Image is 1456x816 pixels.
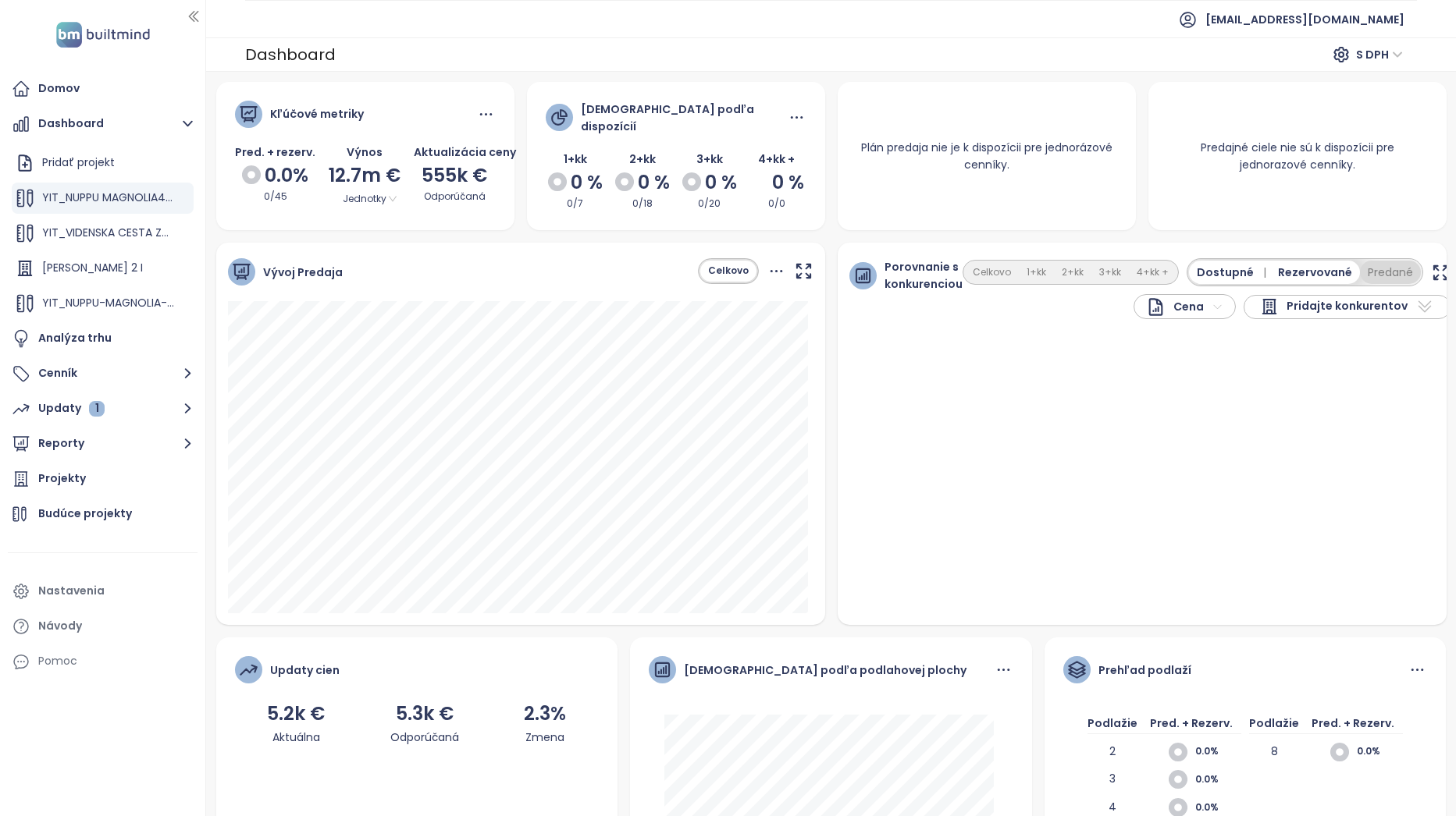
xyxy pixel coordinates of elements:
[965,262,1019,283] button: Celkovo
[1249,743,1299,771] div: 8
[42,225,234,240] span: YIT_VIDENSKA CESTA ZAPAD_draft01
[12,218,194,249] div: YIT_VIDENSKA CESTA ZAPAD_draft01
[422,162,487,188] span: 555k €
[8,73,198,105] a: Domov
[265,161,308,190] span: 0.0%
[8,646,198,677] div: Pomoc
[1148,120,1447,192] div: Predajné ciele nie sú k dispozícii pre jednorazové cenníky.
[1205,1,1404,38] span: [EMAIL_ADDRESS][DOMAIN_NAME]
[38,469,86,488] div: Projekty
[414,190,496,204] div: Odporúčaná
[696,151,723,167] span: 3+kk
[581,101,787,135] div: [DEMOGRAPHIC_DATA] podľa dispozícií
[8,576,198,607] a: Nastavenia
[700,261,756,282] button: Celkovo
[42,260,143,275] span: [PERSON_NAME] 2 I
[329,190,400,208] span: Jednotky
[1195,800,1241,815] span: 0.0%
[1303,715,1403,743] div: Pred. + Rezerv.
[629,151,656,167] span: 2+kk
[8,358,198,389] button: Cenník
[747,197,806,211] div: 0/0
[684,662,967,679] div: [DEMOGRAPHIC_DATA] podľa podlahovej plochy
[89,401,105,417] div: 1
[8,323,198,354] a: Analýza trhu
[838,120,1136,192] div: Plán predaja nie je k dispozícii pre jednorázové cenníky.
[324,144,406,161] div: Výnos
[12,288,194,319] div: YIT_NUPPU-MAGNOLIA-4_v2
[1098,662,1191,679] div: Prehľad podlaží
[390,699,459,729] div: 5.3k €
[1054,262,1091,283] button: 2+kk
[38,504,132,523] div: Budúce projekty
[42,190,186,205] span: YIT_NUPPU MAGNOLIA4_V3
[245,41,336,69] div: Dashboard
[885,258,963,293] span: Porovnanie s konkurenciou
[1129,262,1177,283] button: 4+kk +
[1197,264,1273,281] span: Dostupné
[12,183,194,214] div: YIT_NUPPU MAGNOLIA4_V3
[638,168,670,197] span: 0 %
[1360,261,1421,284] button: Predané
[680,197,739,211] div: 0/20
[1263,264,1266,280] span: |
[38,399,105,418] div: Updaty
[12,253,194,284] div: [PERSON_NAME] 2 I
[1088,770,1137,798] div: 3
[1195,772,1241,787] span: 0.0%
[414,144,496,161] div: Aktualizácia ceny
[235,144,315,160] span: Pred. + rezerv.
[8,108,198,140] button: Dashboard
[267,699,325,729] div: 5.2k €
[1278,264,1352,281] span: Rezervované
[38,79,80,98] div: Domov
[52,19,155,51] img: logo
[1088,743,1137,771] div: 2
[8,393,198,424] button: Updaty 1
[524,729,566,746] div: Zmena
[267,729,325,746] div: Aktuálna
[8,428,198,459] button: Reporty
[1356,43,1403,66] span: S DPH
[390,729,459,746] div: Odporúčaná
[524,699,566,729] div: 2.3%
[1091,262,1129,283] button: 3+kk
[8,463,198,495] a: Projekty
[270,662,340,679] div: Updaty cien
[1141,715,1241,743] div: Pred. + Rezerv.
[38,616,82,636] div: Návody
[1357,744,1403,759] span: 0.0%
[1195,744,1241,759] span: 0.0%
[8,498,198,530] a: Budúce projekty
[1249,715,1299,743] div: Podlažie
[758,151,795,167] span: 4+kk +
[1019,262,1054,283] button: 1+kk
[38,651,77,671] div: Pomoc
[564,151,587,167] span: 1+kk
[235,190,317,204] div: 0/45
[270,105,364,122] div: Kľúčové metriky
[546,197,605,211] div: 0/7
[12,147,194,179] div: Pridať projekt
[8,611,198,642] a: Návody
[1088,715,1137,743] div: Podlažie
[705,168,737,197] span: 0 %
[1146,297,1204,317] div: Cena
[772,168,804,197] span: 0 %
[613,197,672,211] div: 0/18
[38,328,112,348] div: Analýza trhu
[571,168,603,197] span: 0 %
[1287,297,1408,316] span: Pridajte konkurentov
[263,264,343,281] span: Vývoj Predaja
[329,162,400,188] span: 12.7m €
[42,295,194,310] span: YIT_NUPPU-MAGNOLIA-4_v2
[38,581,105,601] div: Nastavenia
[42,153,115,172] div: Pridať projekt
